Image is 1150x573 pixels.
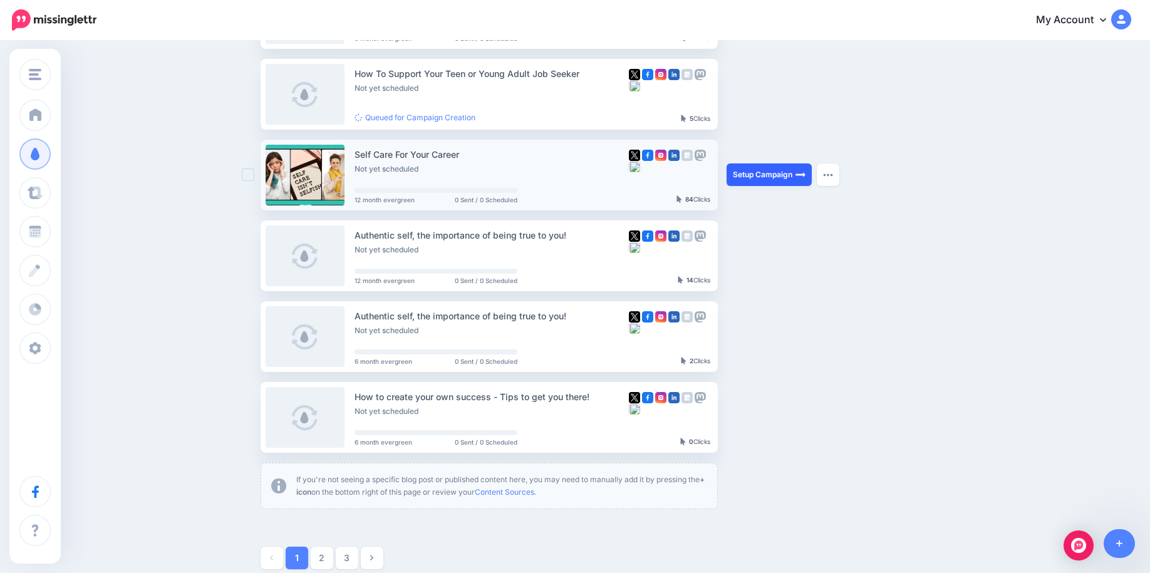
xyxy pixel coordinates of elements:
p: If you're not seeing a specific blog post or published content here, you may need to manually add... [296,473,707,498]
img: facebook-square.png [642,150,653,161]
img: instagram-square.png [655,311,666,323]
img: mastodon-grey-square.png [695,150,706,161]
img: linkedin-square.png [668,230,680,242]
img: bluesky-grey-square.png [629,161,640,172]
img: google_business-grey-square.png [681,69,693,80]
a: Setup Campaign [727,163,812,186]
img: linkedin-square.png [668,311,680,323]
img: mastodon-grey-square.png [695,392,706,403]
b: 5 [690,115,693,122]
img: google_business-grey-square.png [681,150,693,161]
div: Clicks [678,277,710,284]
img: pointer-grey-darker.png [678,276,683,284]
img: bluesky-grey-square.png [629,242,640,253]
img: twitter-square.png [629,311,640,323]
img: pointer-grey-darker.png [681,357,686,364]
a: Content Sources [475,487,534,497]
div: Open Intercom Messenger [1064,530,1094,560]
img: instagram-square.png [655,150,666,161]
li: Not yet scheduled [355,327,425,334]
img: bluesky-grey-square.png [629,323,640,334]
img: dots.png [823,173,833,177]
img: linkedin-square.png [668,69,680,80]
img: twitter-square.png [629,230,640,242]
a: Queued for Campaign Creation [355,113,475,122]
span: 0 Sent / 0 Scheduled [455,358,517,364]
img: pointer-grey-darker.png [680,438,686,445]
a: 3 [336,547,358,569]
img: mastodon-grey-square.png [695,311,706,323]
b: 14 [686,276,693,284]
img: menu.png [29,69,41,80]
li: Not yet scheduled [355,246,425,254]
img: linkedin-square.png [668,392,680,403]
div: How To Support Your Teen or Young Adult Job Seeker [355,66,629,81]
img: linkedin-square.png [668,150,680,161]
img: arrow-long-right-white.png [795,170,806,180]
span: 6 month evergreen [355,358,412,364]
img: google_business-grey-square.png [681,392,693,403]
img: twitter-square.png [629,69,640,80]
div: Authentic self, the importance of being true to you! [355,228,629,242]
b: 5 [690,34,693,41]
img: twitter-square.png [629,392,640,403]
img: info-circle-grey.png [271,478,286,493]
li: Not yet scheduled [355,85,425,92]
img: google_business-grey-square.png [681,311,693,323]
img: facebook-square.png [642,392,653,403]
img: facebook-square.png [642,230,653,242]
img: pointer-grey-darker.png [676,195,682,203]
img: facebook-square.png [642,311,653,323]
div: How to create your own success - Tips to get you there! [355,390,629,404]
div: Authentic self, the importance of being true to you! [355,309,629,323]
a: 2 [311,547,333,569]
img: bluesky-grey-square.png [629,80,640,91]
div: Clicks [676,196,710,204]
span: 0 Sent / 0 Scheduled [455,197,517,203]
div: Self Care For Your Career [355,147,629,162]
img: twitter-square.png [629,150,640,161]
a: My Account [1023,5,1131,36]
span: 12 month evergreen [355,277,415,284]
li: Not yet scheduled [355,165,425,173]
b: 84 [685,195,693,203]
img: instagram-square.png [655,392,666,403]
img: mastodon-grey-square.png [695,230,706,242]
span: 6 month evergreen [355,439,412,445]
img: bluesky-grey-square.png [629,403,640,415]
img: mastodon-grey-square.png [695,69,706,80]
div: Clicks [680,438,710,446]
b: 2 [690,357,693,364]
b: 0 [689,438,693,445]
img: google_business-grey-square.png [681,230,693,242]
div: Clicks [681,358,710,365]
span: 0 Sent / 0 Scheduled [455,277,517,284]
img: instagram-square.png [655,230,666,242]
span: 6 month evergreen [355,35,412,41]
span: 0 Sent / 0 Scheduled [455,439,517,445]
img: pointer-grey-darker.png [681,115,686,122]
span: 0 Sent / 0 Scheduled [455,35,517,41]
div: Clicks [681,115,710,123]
img: Missinglettr [12,9,96,31]
strong: 1 [295,554,299,562]
b: + icon [296,475,705,497]
img: facebook-square.png [642,69,653,80]
span: 12 month evergreen [355,197,415,203]
img: instagram-square.png [655,69,666,80]
li: Not yet scheduled [355,408,425,415]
